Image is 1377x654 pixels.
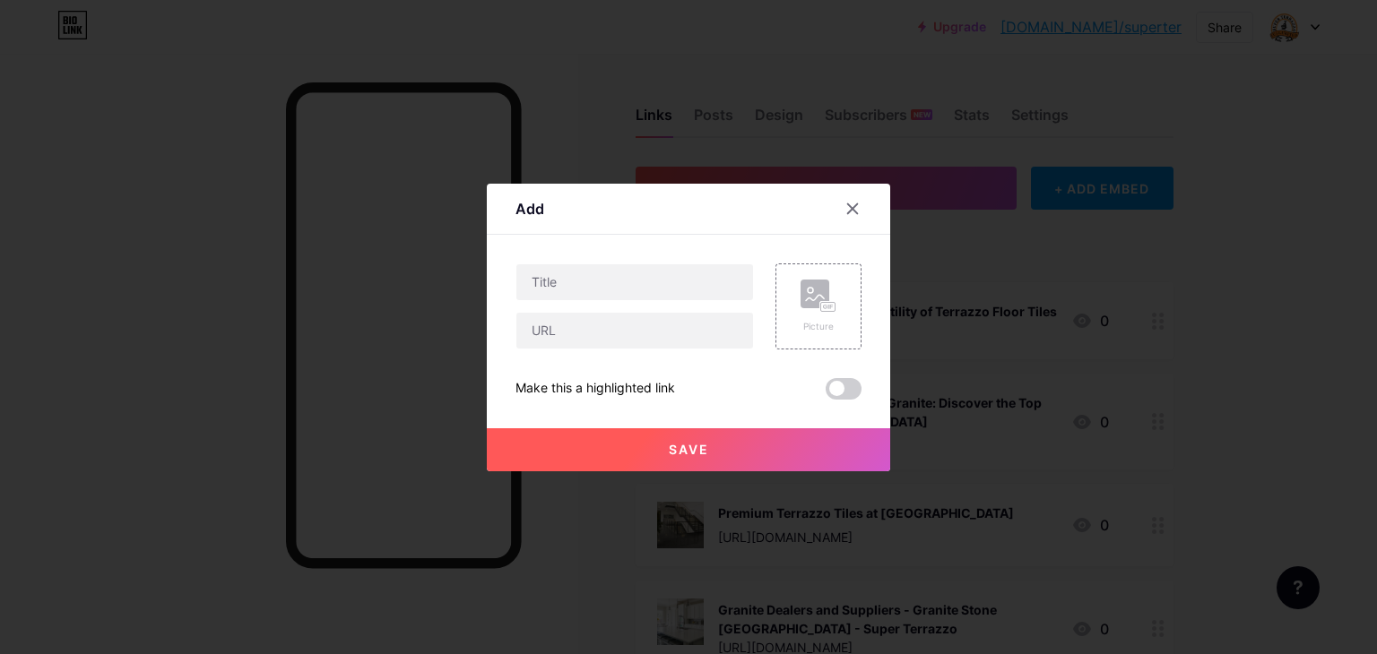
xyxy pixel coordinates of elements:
span: Save [669,442,709,457]
button: Save [487,428,890,471]
div: Make this a highlighted link [515,378,675,400]
input: URL [516,313,753,349]
input: Title [516,264,753,300]
div: Picture [801,320,836,333]
div: Add [515,198,544,219]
